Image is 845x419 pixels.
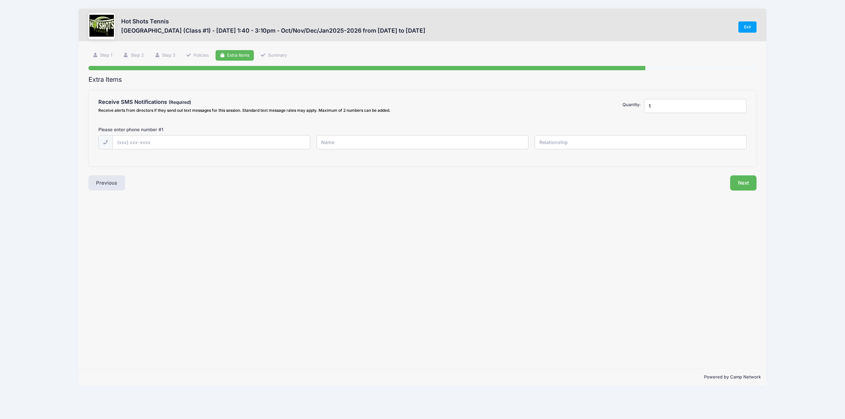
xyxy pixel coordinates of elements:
input: Relationship [535,135,747,149]
a: Summary [256,50,291,61]
h3: Hot Shots Tennis [121,18,425,25]
button: Next [730,175,757,191]
a: Policies [182,50,213,61]
label: Please enter phone number # [98,126,163,133]
span: 1 [161,127,163,132]
a: Step 3 [150,50,180,61]
input: Quantity [644,99,747,113]
input: (xxx) xxx-xxxx [113,135,310,149]
div: Receive alerts from directors if they send out text messages for this session. Standard text mess... [98,107,419,113]
input: Name [317,135,528,149]
a: Exit [738,21,757,33]
p: Powered by Camp Network [84,374,761,380]
h4: Receive SMS Notifications [98,99,419,105]
a: Step 2 [119,50,148,61]
h3: [GEOGRAPHIC_DATA] (Class #1) - [DATE] 1:40 - 3:10pm - Oct/Nov/Dec/Jan2025-2026 from [DATE] to [DATE] [121,27,425,34]
a: Step 1 [88,50,117,61]
a: Extra Items [216,50,254,61]
h2: Extra Items [88,76,757,83]
button: Previous [88,175,125,191]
